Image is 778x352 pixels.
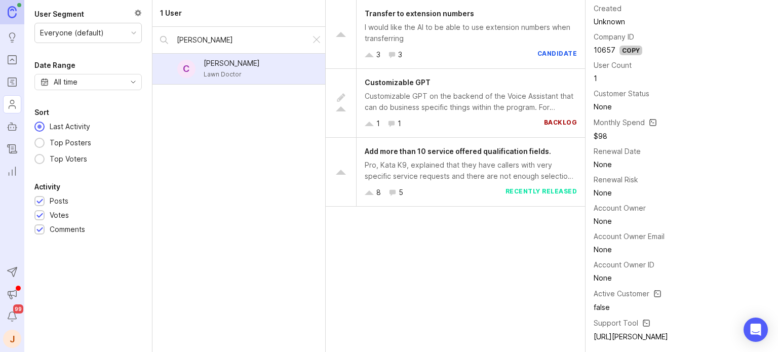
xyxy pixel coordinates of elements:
[3,95,21,113] a: Users
[13,304,23,314] span: 99
[398,118,401,129] div: 1
[204,69,260,80] div: Lawn Doctor
[365,9,474,18] span: Transfer to extension numbers
[3,118,21,136] a: Autopilot
[326,138,585,207] a: Add more than 10 service offered qualification fields.Pro, Kata K9, explained that they have call...
[594,60,632,71] div: User Count
[399,187,403,198] div: 5
[594,45,615,56] div: 10657
[54,76,77,88] div: All time
[594,231,665,242] div: Account Owner Email
[177,60,196,78] div: C
[594,130,669,143] td: $98
[594,302,669,313] div: false
[3,330,21,348] button: J
[177,34,303,46] input: Search by name...
[594,272,669,284] div: None
[594,174,638,185] div: Renewal Risk
[594,318,638,329] div: Support Tool
[594,288,649,299] div: Active Customer
[594,332,668,341] a: [URL][PERSON_NAME]
[125,78,141,86] svg: toggle icon
[594,101,669,112] div: None
[398,49,402,60] div: 3
[744,318,768,342] div: Open Intercom Messenger
[537,49,577,60] div: candidate
[594,16,669,27] div: Unknown
[594,244,669,255] div: None
[204,58,260,69] div: [PERSON_NAME]
[594,117,645,128] div: Monthly Spend
[365,91,577,113] div: Customizable GPT on the backend of the Voice Assistant that can do business specific things withi...
[45,137,96,148] div: Top Posters
[3,51,21,69] a: Portal
[376,118,380,129] div: 1
[50,210,69,221] div: Votes
[50,224,85,235] div: Comments
[376,187,381,198] div: 8
[40,27,104,38] div: Everyone (default)
[3,162,21,180] a: Reporting
[594,3,621,14] div: Created
[50,195,68,207] div: Posts
[45,121,95,132] div: Last Activity
[594,159,669,170] div: None
[3,285,21,303] button: Announcements
[365,22,577,44] div: I would like the AI to be able to use extension numbers when transferring
[594,259,654,270] div: Account Owner ID
[544,118,577,129] div: backlog
[619,46,642,55] div: Copy
[594,88,649,99] div: Customer Status
[365,147,551,155] span: Add more than 10 service offered qualification fields.
[505,187,577,198] div: recently released
[326,69,585,138] a: Customizable GPTCustomizable GPT on the backend of the Voice Assistant that can do business speci...
[34,106,49,119] div: Sort
[3,307,21,326] button: Notifications
[160,8,182,19] div: 1 User
[365,78,431,87] span: Customizable GPT
[3,263,21,281] button: Send to Autopilot
[3,140,21,158] a: Changelog
[594,72,669,85] td: 1
[594,146,641,157] div: Renewal Date
[8,6,17,18] img: Canny Home
[365,160,577,182] div: Pro, Kata K9, explained that they have callers with very specific service requests and there are ...
[34,8,84,20] div: User Segment
[376,49,380,60] div: 3
[45,153,92,165] div: Top Voters
[594,187,669,199] div: None
[34,59,75,71] div: Date Range
[3,28,21,47] a: Ideas
[594,203,646,214] div: Account Owner
[3,73,21,91] a: Roadmaps
[34,181,60,193] div: Activity
[594,216,669,227] div: None
[594,31,634,43] div: Company ID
